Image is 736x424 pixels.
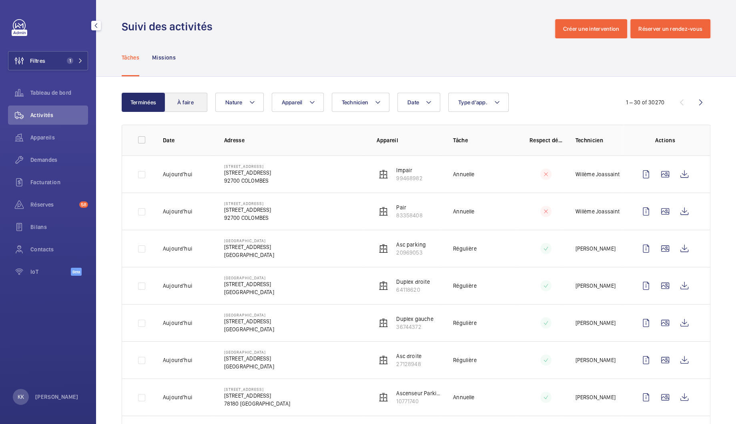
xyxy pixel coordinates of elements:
[379,355,388,365] img: elevator.svg
[163,170,193,178] p: Aujourd'hui
[453,282,477,290] p: Régulière
[224,362,274,370] p: [GEOGRAPHIC_DATA]
[272,93,324,112] button: Appareil
[379,244,388,253] img: elevator.svg
[396,249,426,257] p: 20969053
[453,356,477,364] p: Régulière
[30,57,45,65] span: Filtres
[453,207,474,215] p: Annuelle
[224,313,274,317] p: [GEOGRAPHIC_DATA]
[224,251,274,259] p: [GEOGRAPHIC_DATA]
[396,315,433,323] p: Duplex gauche
[163,245,193,253] p: Aujourd'hui
[575,207,620,215] p: Willème Joassaint
[396,211,422,219] p: 83358408
[30,245,88,253] span: Contacts
[377,136,440,144] p: Appareil
[282,99,303,106] span: Appareil
[396,360,421,368] p: 27128948
[122,19,217,34] h1: Suivi des activités
[396,389,440,397] p: Ascenseur Parking
[453,136,517,144] p: Tâche
[30,89,88,97] span: Tableau de bord
[224,392,290,400] p: [STREET_ADDRESS]
[30,178,88,186] span: Facturation
[79,201,88,208] span: 58
[575,170,620,178] p: Willème Joassaint
[224,354,274,362] p: [STREET_ADDRESS]
[575,245,615,253] p: [PERSON_NAME]
[163,319,193,327] p: Aujourd'hui
[163,393,193,401] p: Aujourd'hui
[224,288,274,296] p: [GEOGRAPHIC_DATA]
[575,282,615,290] p: [PERSON_NAME]
[224,325,274,333] p: [GEOGRAPHIC_DATA]
[453,319,477,327] p: Régulière
[30,223,88,231] span: Bilans
[224,400,290,408] p: 78180 [GEOGRAPHIC_DATA]
[396,352,421,360] p: Asc droite
[458,99,487,106] span: Type d'app.
[342,99,369,106] span: Technicien
[396,397,440,405] p: 10771740
[30,111,88,119] span: Activités
[224,164,271,169] p: [STREET_ADDRESS]
[379,318,388,328] img: elevator.svg
[122,54,139,62] p: Tâches
[215,93,264,112] button: Nature
[396,241,426,249] p: Asc parking
[626,98,664,106] div: 1 – 30 of 30270
[453,245,477,253] p: Régulière
[225,99,243,106] span: Nature
[152,54,176,62] p: Missions
[332,93,390,112] button: Technicien
[224,387,290,392] p: [STREET_ADDRESS]
[407,99,419,106] span: Date
[575,136,624,144] p: Technicien
[224,317,274,325] p: [STREET_ADDRESS]
[224,206,271,214] p: [STREET_ADDRESS]
[379,207,388,216] img: elevator.svg
[636,136,694,144] p: Actions
[379,392,388,402] img: elevator.svg
[555,19,628,38] button: Créer une intervention
[224,243,274,251] p: [STREET_ADDRESS]
[224,136,364,144] p: Adresse
[224,238,274,243] p: [GEOGRAPHIC_DATA]
[396,203,422,211] p: Pair
[396,278,429,286] p: Duplex droite
[30,268,71,276] span: IoT
[575,356,615,364] p: [PERSON_NAME]
[35,393,78,401] p: [PERSON_NAME]
[30,156,88,164] span: Demandes
[163,136,211,144] p: Date
[224,350,274,354] p: [GEOGRAPHIC_DATA]
[224,201,271,206] p: [STREET_ADDRESS]
[396,166,422,174] p: Impair
[396,286,429,294] p: 64118620
[224,214,271,222] p: 92700 COLOMBES
[396,174,422,182] p: 99468982
[575,393,615,401] p: [PERSON_NAME]
[163,207,193,215] p: Aujourd'hui
[379,281,388,291] img: elevator.svg
[397,93,440,112] button: Date
[164,93,207,112] button: À faire
[30,133,88,141] span: Appareils
[8,51,88,70] button: Filtres1
[379,169,388,179] img: elevator.svg
[453,170,474,178] p: Annuelle
[67,58,73,64] span: 1
[396,323,433,331] p: 36744372
[575,319,615,327] p: [PERSON_NAME]
[71,268,82,276] span: Beta
[453,393,474,401] p: Annuelle
[630,19,710,38] button: Réserver un rendez-vous
[18,393,24,401] p: KK
[224,280,274,288] p: [STREET_ADDRESS]
[163,356,193,364] p: Aujourd'hui
[529,136,562,144] p: Respect délai
[224,275,274,280] p: [GEOGRAPHIC_DATA]
[448,93,509,112] button: Type d'app.
[224,169,271,177] p: [STREET_ADDRESS]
